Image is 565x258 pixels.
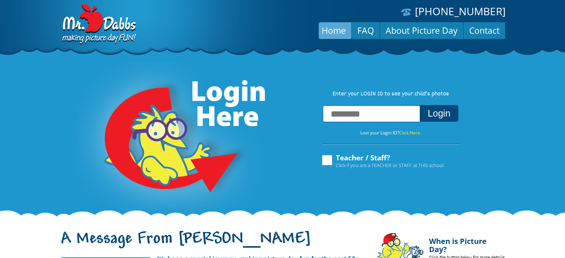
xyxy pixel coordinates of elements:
[415,4,506,18] a: [PHONE_NUMBER]
[315,129,467,137] p: Lost your Login ID?
[60,236,366,251] h1: A Message From [PERSON_NAME]
[316,22,351,39] a: Home
[399,130,421,136] a: Click Here.
[315,90,467,98] p: Enter your LOGIN ID to see your child’s photos
[352,22,380,39] a: FAQ
[60,4,137,45] img: Dabbs Company
[420,105,458,122] button: Login
[321,154,445,168] label: Teacher / Staff?
[76,61,266,217] img: Login Here
[464,22,505,39] a: Contact
[380,22,463,39] a: About Picture Day
[429,233,506,254] h4: When is Picture Day?
[336,161,445,169] span: Click if you are a TEACHER or STAFF at THIS school.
